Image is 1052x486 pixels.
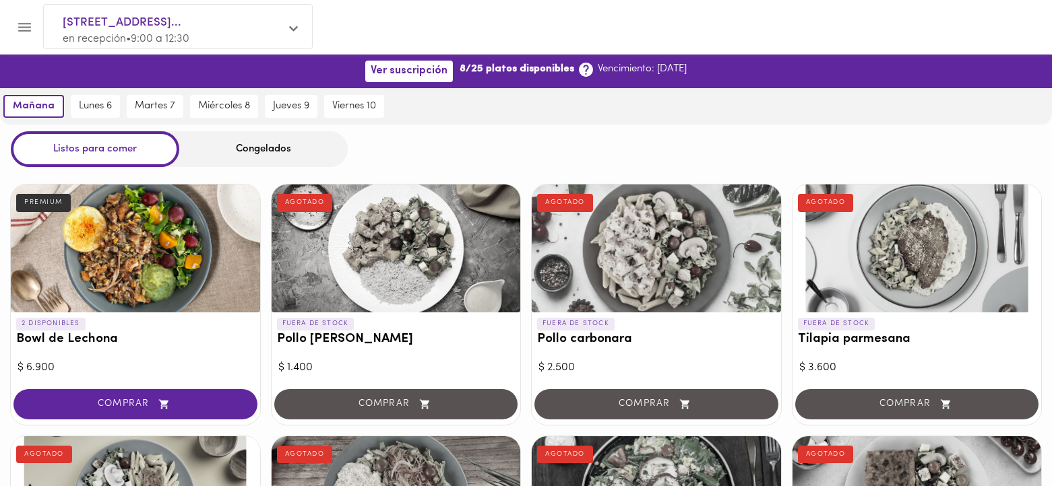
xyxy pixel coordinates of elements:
[277,446,333,463] div: AGOTADO
[18,360,253,376] div: $ 6.900
[598,62,687,76] p: Vencimiento: [DATE]
[30,398,241,410] span: COMPRAR
[179,131,348,167] div: Congelados
[16,194,71,211] div: PREMIUM
[537,194,593,211] div: AGOTADO
[365,61,453,81] button: Ver suscripción
[272,184,521,312] div: Pollo Tikka Massala
[793,184,1042,312] div: Tilapia parmesana
[16,446,72,463] div: AGOTADO
[71,95,120,118] button: lunes 6
[332,100,376,112] span: viernes 10
[16,333,255,347] h3: Bowl de Lechona
[273,100,309,112] span: jueves 9
[798,333,1036,347] h3: Tilapia parmesana
[798,194,854,211] div: AGOTADO
[277,333,516,347] h3: Pollo [PERSON_NAME]
[13,389,257,419] button: COMPRAR
[277,194,333,211] div: AGOTADO
[798,446,854,463] div: AGOTADO
[190,95,258,118] button: miércoles 8
[532,184,781,312] div: Pollo carbonara
[79,100,112,112] span: lunes 6
[324,95,384,118] button: viernes 10
[265,95,317,118] button: jueves 9
[799,360,1035,376] div: $ 3.600
[8,11,41,44] button: Menu
[13,100,55,112] span: mañana
[11,184,260,312] div: Bowl de Lechona
[460,62,574,76] b: 8/25 platos disponibles
[11,131,179,167] div: Listos para comer
[538,360,774,376] div: $ 2.500
[278,360,514,376] div: $ 1.400
[537,446,593,463] div: AGOTADO
[974,408,1039,473] iframe: Messagebird Livechat Widget
[3,95,64,118] button: mañana
[16,318,86,330] p: 2 DISPONIBLES
[63,34,189,44] span: en recepción • 9:00 a 12:30
[277,318,354,330] p: FUERA DE STOCK
[127,95,183,118] button: martes 7
[537,318,615,330] p: FUERA DE STOCK
[371,65,447,77] span: Ver suscripción
[63,14,280,32] span: [STREET_ADDRESS]...
[537,333,776,347] h3: Pollo carbonara
[198,100,250,112] span: miércoles 8
[135,100,175,112] span: martes 7
[798,318,875,330] p: FUERA DE STOCK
